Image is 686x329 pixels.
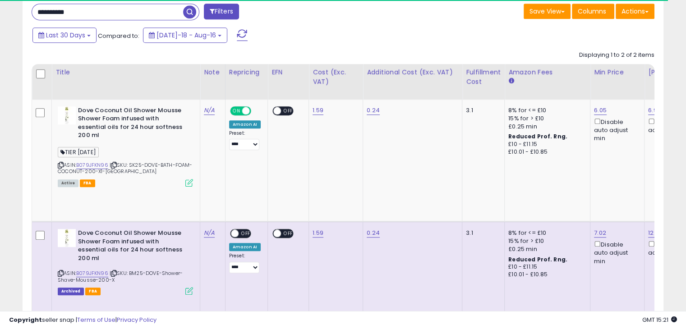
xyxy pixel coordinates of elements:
[143,27,227,43] button: [DATE]-18 - Aug-16
[508,123,583,131] div: £0.25 min
[76,161,108,169] a: B079JFKN96
[157,31,216,40] span: [DATE]-18 - Aug-16
[594,68,640,77] div: Min Price
[313,68,359,87] div: Cost (Exc. VAT)
[281,230,295,238] span: OFF
[58,147,99,157] span: TIER [DATE]
[616,4,654,19] button: Actions
[58,179,78,187] span: All listings currently available for purchase on Amazon
[508,263,583,271] div: £10 - £11.15
[229,120,261,128] div: Amazon AI
[466,229,497,237] div: 3.1
[58,270,183,283] span: | SKU: BM25-DOVE-Shower-Shave-Mousse-200-X
[239,230,253,238] span: OFF
[508,256,567,263] b: Reduced Prof. Rng.
[508,77,514,85] small: Amazon Fees.
[367,228,380,238] a: 0.24
[9,316,157,324] div: seller snap | |
[367,106,380,115] a: 0.24
[229,243,261,251] div: Amazon AI
[579,51,654,59] div: Displaying 1 to 2 of 2 items
[594,228,606,238] a: 7.02
[508,148,583,156] div: £10.01 - £10.85
[508,133,567,140] b: Reduced Prof. Rng.
[229,68,264,77] div: Repricing
[78,229,188,265] b: Dove Coconut Oil Shower Mousse Shower Foam infused with essential oils for 24 hour softness 200 ml
[281,107,295,114] span: OFF
[76,270,108,277] a: B079JFKN96
[78,106,188,142] b: Dove Coconut Oil Shower Mousse Shower Foam infused with essential oils for 24 hour softness 200 ml
[46,31,85,40] span: Last 30 Days
[204,68,221,77] div: Note
[508,114,583,123] div: 15% for > £10
[204,228,215,238] a: N/A
[80,179,95,187] span: FBA
[642,315,677,324] span: 2025-09-16 15:21 GMT
[58,229,193,294] div: ASIN:
[648,228,663,238] a: 12.86
[204,4,239,19] button: Filters
[229,130,261,151] div: Preset:
[466,68,501,87] div: Fulfillment Cost
[58,229,76,247] img: 31E4EnNQoxL._SL40_.jpg
[508,271,583,279] div: £10.01 - £10.85
[58,106,193,186] div: ASIN:
[572,4,614,19] button: Columns
[313,106,323,115] a: 1.59
[367,68,458,77] div: Additional Cost (Exc. VAT)
[508,106,583,114] div: 8% for <= £10
[508,68,586,77] div: Amazon Fees
[272,68,305,77] div: EFN
[508,141,583,148] div: £10 - £11.15
[204,106,215,115] a: N/A
[594,106,607,115] a: 6.05
[58,106,76,124] img: 31E4EnNQoxL._SL40_.jpg
[508,237,583,245] div: 15% for > £10
[594,117,637,143] div: Disable auto adjust min
[85,288,101,295] span: FBA
[313,228,323,238] a: 1.59
[98,32,139,40] span: Compared to:
[508,229,583,237] div: 8% for <= £10
[117,315,157,324] a: Privacy Policy
[594,239,637,265] div: Disable auto adjust min
[77,315,115,324] a: Terms of Use
[32,27,97,43] button: Last 30 Days
[231,107,242,114] span: ON
[524,4,571,19] button: Save View
[250,107,264,114] span: OFF
[229,253,261,273] div: Preset:
[58,161,193,175] span: | SKU: SK25-DOVE-BATH-FOAM-COCONUT-200-X1-[GEOGRAPHIC_DATA]
[55,68,196,77] div: Title
[58,288,84,295] span: Listings that have been deleted from Seller Central
[9,315,42,324] strong: Copyright
[648,106,661,115] a: 6.99
[466,106,497,114] div: 3.1
[578,7,606,16] span: Columns
[508,245,583,253] div: £0.25 min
